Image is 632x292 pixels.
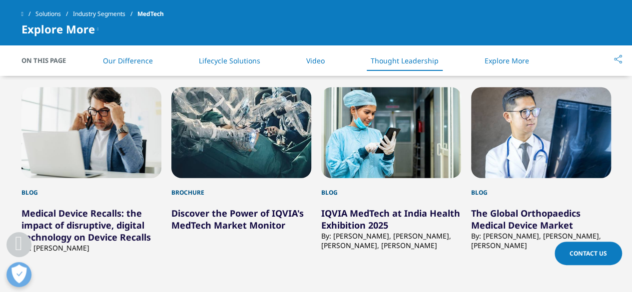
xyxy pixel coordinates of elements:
div: 1 / 12 [21,87,161,253]
a: Discover the Power of IQVIA's MedTech Market Monitor [171,207,304,231]
a: Contact Us [555,242,622,265]
a: Medical Device Recalls: the impact of disruptive, digital technology on Device Recalls [21,207,151,243]
button: Open Preferences [6,262,31,287]
span: MedTech [137,5,164,23]
div: By: [PERSON_NAME], [PERSON_NAME], [PERSON_NAME], [PERSON_NAME] [321,231,461,250]
span: Explore More [21,23,95,35]
div: 3 / 12 [321,87,461,253]
a: IQVIA MedTech at India Health Exhibition 2025 [321,207,460,231]
div: Blog [471,178,611,197]
a: Explore More [485,56,529,65]
div: 4 / 12 [471,87,611,253]
div: 2 / 12 [171,87,311,253]
a: The Global Orthopaedics Medical Device Market [471,207,581,231]
span: Contact Us [570,249,607,258]
a: Lifecycle Solutions [199,56,260,65]
div: By: [PERSON_NAME] [21,243,161,253]
div: Blog [21,178,161,197]
div: Blog [321,178,461,197]
div: By: [PERSON_NAME], [PERSON_NAME], [PERSON_NAME] [471,231,611,250]
a: Solutions [35,5,73,23]
a: Industry Segments [73,5,137,23]
div: Brochure [171,178,311,197]
span: On This Page [21,55,76,65]
a: Video [306,56,325,65]
a: Thought Leadership [371,56,439,65]
a: Our Difference [103,56,153,65]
